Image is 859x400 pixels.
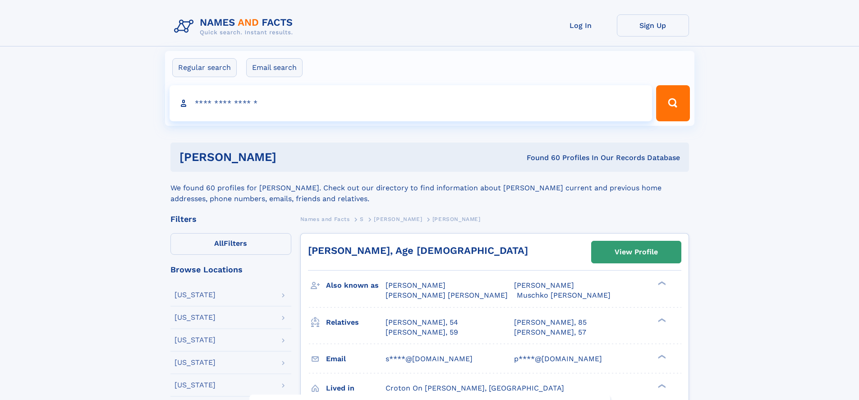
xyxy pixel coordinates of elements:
[170,215,291,223] div: Filters
[360,213,364,225] a: S
[308,245,528,256] a: [PERSON_NAME], Age [DEMOGRAPHIC_DATA]
[175,382,216,389] div: [US_STATE]
[326,351,386,367] h3: Email
[386,281,446,290] span: [PERSON_NAME]
[656,85,689,121] button: Search Button
[656,317,666,323] div: ❯
[656,354,666,359] div: ❯
[175,359,216,366] div: [US_STATE]
[514,281,574,290] span: [PERSON_NAME]
[617,14,689,37] a: Sign Up
[592,241,681,263] a: View Profile
[326,381,386,396] h3: Lived in
[514,317,587,327] a: [PERSON_NAME], 85
[386,317,458,327] a: [PERSON_NAME], 54
[432,216,481,222] span: [PERSON_NAME]
[170,85,652,121] input: search input
[517,291,611,299] span: Muschko [PERSON_NAME]
[300,213,350,225] a: Names and Facts
[172,58,237,77] label: Regular search
[386,384,564,392] span: Croton On [PERSON_NAME], [GEOGRAPHIC_DATA]
[179,152,402,163] h1: [PERSON_NAME]
[170,14,300,39] img: Logo Names and Facts
[386,291,508,299] span: [PERSON_NAME] [PERSON_NAME]
[401,153,680,163] div: Found 60 Profiles In Our Records Database
[175,291,216,299] div: [US_STATE]
[326,315,386,330] h3: Relatives
[175,314,216,321] div: [US_STATE]
[656,280,666,286] div: ❯
[170,233,291,255] label: Filters
[326,278,386,293] h3: Also known as
[656,383,666,389] div: ❯
[246,58,303,77] label: Email search
[214,239,224,248] span: All
[360,216,364,222] span: S
[374,213,422,225] a: [PERSON_NAME]
[170,172,689,204] div: We found 60 profiles for [PERSON_NAME]. Check out our directory to find information about [PERSON...
[386,327,458,337] a: [PERSON_NAME], 59
[615,242,658,262] div: View Profile
[374,216,422,222] span: [PERSON_NAME]
[175,336,216,344] div: [US_STATE]
[170,266,291,274] div: Browse Locations
[545,14,617,37] a: Log In
[514,327,586,337] a: [PERSON_NAME], 57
